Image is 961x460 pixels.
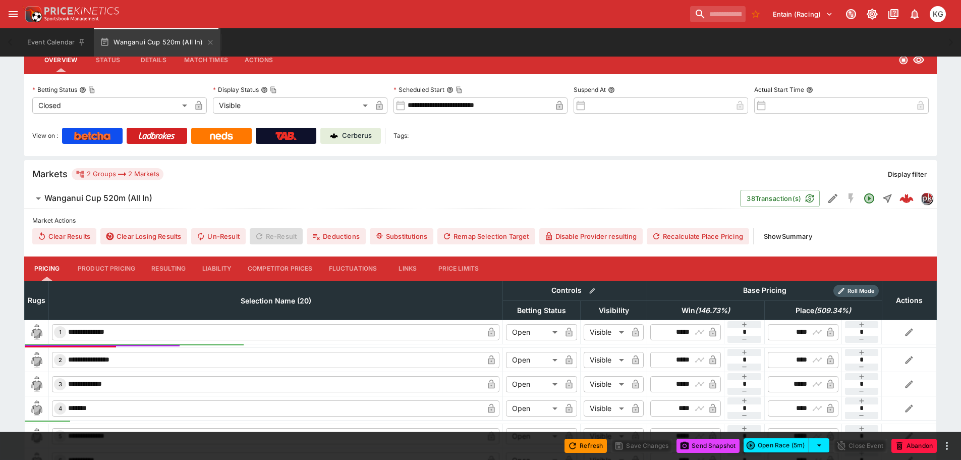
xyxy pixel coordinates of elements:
img: Betcha [74,132,110,140]
img: blank-silk.png [29,428,45,444]
div: Open [506,428,561,444]
button: Wanganui Cup 520m (All In) [24,188,740,209]
div: Closed [32,97,191,114]
button: Kevin Gutschlag [927,3,949,25]
button: open drawer [4,5,22,23]
button: Documentation [884,5,902,23]
span: Betting Status [506,304,577,317]
th: Rugs [25,281,49,320]
h5: Markets [32,168,68,180]
button: more [941,440,953,452]
button: Edit Detail [824,189,842,208]
div: 2 Groups 2 Markets [76,168,159,180]
span: 4 [56,405,64,412]
div: Open [506,376,561,392]
button: Recalculate Place Pricing [647,228,749,244]
span: 1 [57,329,64,336]
img: TabNZ [275,132,297,140]
svg: Open [863,192,875,205]
div: Visible [213,97,371,114]
button: Betting StatusCopy To Clipboard [79,86,86,93]
img: blank-silk.png [29,376,45,392]
div: 83e34684-e65d-4018-bd4b-3fd94938585d [899,191,914,206]
p: Actual Start Time [754,85,804,94]
a: 83e34684-e65d-4018-bd4b-3fd94938585d [896,188,917,209]
button: Scheduled StartCopy To Clipboard [446,86,454,93]
span: Re-Result [250,228,303,244]
button: Un-Result [191,228,245,244]
p: Cerberus [342,131,372,141]
button: Liability [194,257,240,281]
img: blank-silk.png [29,400,45,417]
img: PriceKinetics [44,7,119,15]
button: Select Tenant [767,6,839,22]
button: SGM Disabled [842,189,860,208]
button: Deductions [307,228,366,244]
div: Open [506,324,561,340]
label: View on : [32,128,58,144]
img: Ladbrokes [138,132,175,140]
div: Visible [584,352,628,368]
span: Selection Name (20) [230,295,322,307]
img: Cerberus [330,132,338,140]
button: Connected to PK [842,5,860,23]
img: blank-silk.png [29,324,45,340]
div: Kevin Gutschlag [930,6,946,22]
button: Event Calendar [21,28,92,57]
button: Bulk edit [586,284,599,297]
div: split button [744,438,829,452]
img: Neds [210,132,233,140]
button: Copy To Clipboard [270,86,277,93]
span: Place(509.34%) [784,304,862,317]
span: Mark an event as closed and abandoned. [891,440,937,450]
button: Price Limits [430,257,487,281]
input: search [690,6,746,22]
th: Actions [882,281,936,320]
button: Open Race (5m) [744,438,809,452]
button: Send Snapshot [676,439,740,453]
img: pricekinetics [921,193,932,204]
button: Match Times [176,48,236,72]
button: Copy To Clipboard [88,86,95,93]
span: Win(146.73%) [670,304,741,317]
span: 2 [56,356,64,364]
th: Controls [503,281,647,300]
div: Open [506,400,561,417]
svg: Closed [898,55,909,65]
button: Resulting [143,257,194,281]
button: Copy To Clipboard [456,86,463,93]
button: Display StatusCopy To Clipboard [261,86,268,93]
button: Disable Provider resulting [539,228,643,244]
p: Display Status [213,85,259,94]
button: select merge strategy [809,438,829,452]
button: Straight [878,189,896,208]
a: Cerberus [320,128,381,144]
div: Open [506,352,561,368]
img: blank-silk.png [29,352,45,368]
span: Roll Mode [843,287,879,295]
div: Visible [584,400,628,417]
button: Details [131,48,176,72]
button: No Bookmarks [748,6,764,22]
button: 38Transaction(s) [740,190,820,207]
button: Status [85,48,131,72]
button: Fluctuations [321,257,385,281]
button: Pricing [24,257,70,281]
img: PriceKinetics Logo [22,4,42,24]
p: Betting Status [32,85,77,94]
button: Remap Selection Target [437,228,535,244]
div: Visible [584,428,628,444]
div: Show/hide Price Roll mode configuration. [833,285,879,297]
button: Refresh [564,439,607,453]
em: ( 509.34 %) [814,304,851,317]
img: logo-cerberus--red.svg [899,191,914,206]
button: Links [385,257,430,281]
p: Scheduled Start [393,85,444,94]
em: ( 146.73 %) [695,304,730,317]
img: Sportsbook Management [44,17,99,21]
button: Display filter [882,166,933,182]
button: Suspend At [608,86,615,93]
div: Base Pricing [739,284,790,297]
button: Toggle light/dark mode [863,5,881,23]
